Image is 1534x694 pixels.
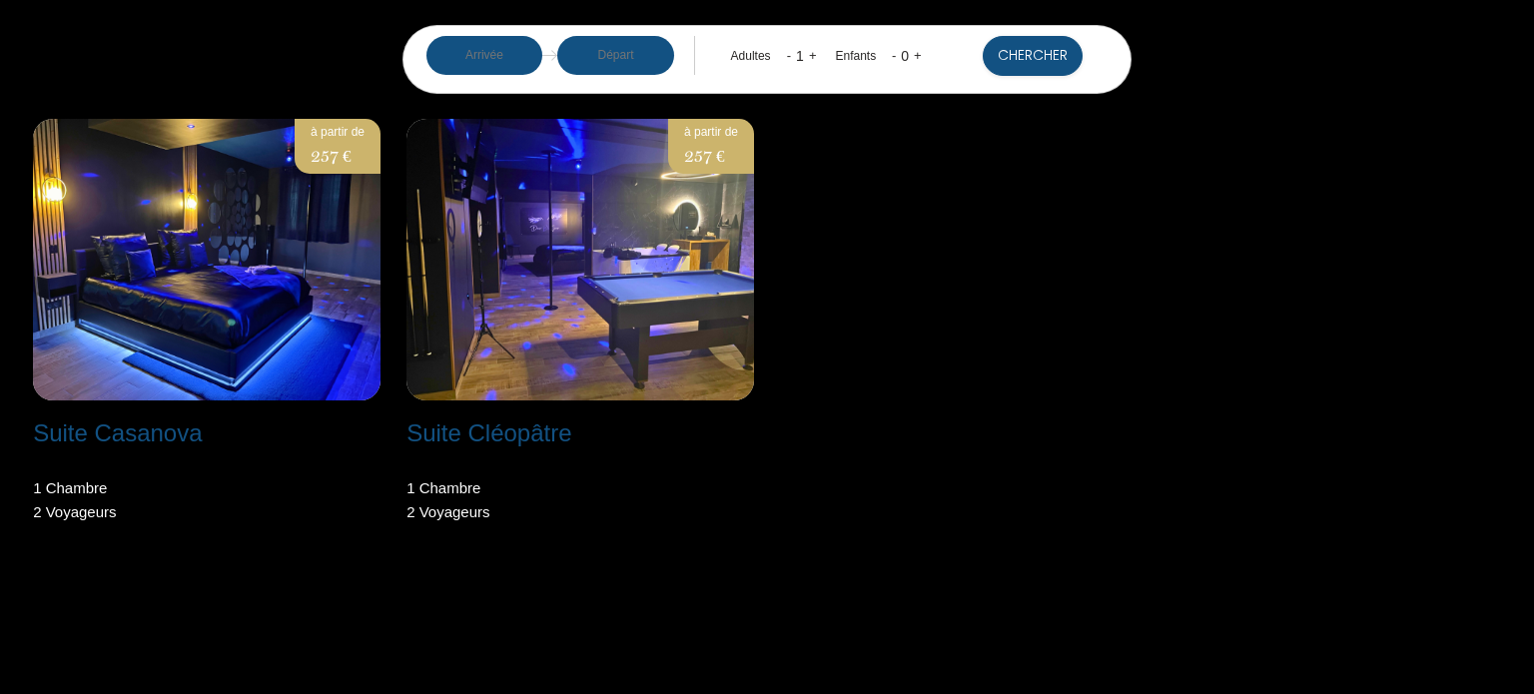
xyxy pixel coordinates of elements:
[406,500,489,524] p: 2 Voyageur
[311,123,365,142] p: à partir de
[914,48,922,63] a: +
[482,503,490,520] span: s
[406,476,489,500] p: 1 Chambre
[896,40,914,72] div: 0
[809,48,817,63] a: +
[892,48,896,63] a: -
[684,123,738,142] p: à partir de
[791,40,809,72] div: 1
[406,119,754,400] img: rental-image
[406,421,571,445] h2: Suite Cléopâtre
[684,142,738,170] p: 257 €
[731,47,778,66] div: Adultes
[787,48,791,63] a: -
[33,476,116,500] p: 1 Chambre
[557,36,674,75] input: Départ
[542,48,557,63] img: guests
[33,119,381,400] img: rental-image
[983,36,1083,76] button: Chercher
[109,503,117,520] span: s
[33,421,202,445] h2: Suite Casanova
[426,36,543,75] input: Arrivée
[33,500,116,524] p: 2 Voyageur
[835,47,883,66] div: Enfants
[311,142,365,170] p: 257 €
